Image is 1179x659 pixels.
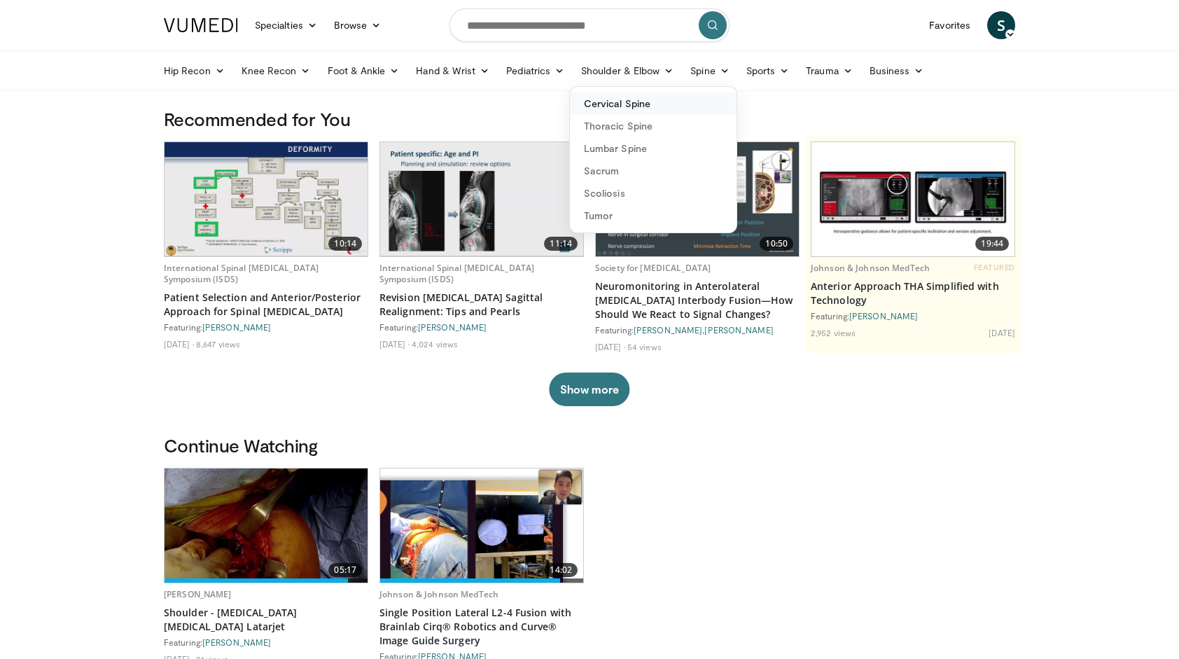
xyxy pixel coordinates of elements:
a: Favorites [921,11,979,39]
a: [PERSON_NAME] [704,325,773,335]
a: 14:02 [380,469,583,583]
li: 4,024 views [412,338,458,349]
a: Revision [MEDICAL_DATA] Sagittal Realignment: Tips and Pearls [379,291,584,319]
a: Shoulder & Elbow [573,57,682,85]
a: Sacrum [570,160,737,182]
a: Scoliosis [570,182,737,204]
a: Shoulder - [MEDICAL_DATA] [MEDICAL_DATA] Latarjet [164,606,368,634]
span: 11:14 [544,237,578,251]
button: Show more [549,373,629,406]
div: Featuring: [164,321,368,333]
a: [PERSON_NAME] [849,311,918,321]
a: Pediatrics [498,57,573,85]
img: 0ee6e9ce-a43b-4dc4-b8e2-b13ff9351003.620x360_q85_upscale.jpg [380,469,583,583]
a: Patient Selection and Anterior/Posterior Approach for Spinal [MEDICAL_DATA] [164,291,368,319]
li: 8,647 views [196,338,240,349]
a: Business [861,57,933,85]
a: [PERSON_NAME] [202,637,271,647]
li: 54 views [627,341,662,352]
a: Society for [MEDICAL_DATA] [595,262,711,274]
img: beefc228-5859-4966-8bc6-4c9aecbbf021.620x360_q85_upscale.jpg [165,142,368,256]
span: 10:14 [328,237,362,251]
a: Hip Recon [155,57,233,85]
a: Foot & Ankle [319,57,408,85]
a: [PERSON_NAME] [634,325,702,335]
a: 05:17 [165,469,368,583]
a: Hand & Wrist [407,57,498,85]
img: 34d24524-95d0-4109-a6bf-c3883516c4e5.620x360_q85_upscale.jpg [380,142,583,256]
a: Browse [326,11,390,39]
a: Sports [738,57,798,85]
a: Spine [682,57,737,85]
div: Featuring: , [595,324,800,335]
a: [PERSON_NAME] [202,322,271,332]
a: Specialties [246,11,326,39]
a: Knee Recon [233,57,319,85]
a: 11:14 [380,142,583,256]
div: Featuring: [379,321,584,333]
div: Featuring: [164,637,368,648]
a: International Spinal [MEDICAL_DATA] Symposium (ISDS) [379,262,534,285]
img: 3a3a49bc-c38c-473a-a360-72289e323f1a.620x360_q85_upscale.jpg [165,469,368,583]
a: Johnson & Johnson MedTech [379,588,498,600]
a: [PERSON_NAME] [418,322,487,332]
li: [DATE] [164,338,194,349]
a: Trauma [797,57,861,85]
a: 10:14 [165,142,368,256]
a: Johnson & Johnson MedTech [811,262,930,274]
a: Anterior Approach THA Simplified with Technology [811,279,1015,307]
span: 14:02 [544,563,578,577]
a: S [987,11,1015,39]
li: [DATE] [989,327,1015,338]
span: FEATURED [974,263,1015,272]
a: [PERSON_NAME] [164,588,232,600]
li: [DATE] [595,341,625,352]
span: 10:50 [760,237,793,251]
a: Tumor [570,204,737,227]
div: Featuring: [811,310,1015,321]
li: 2,952 views [811,327,856,338]
a: International Spinal [MEDICAL_DATA] Symposium (ISDS) [164,262,319,285]
span: 19:44 [975,237,1009,251]
a: Single Position Lateral L2-4 Fusion with Brainlab Cirq® Robotics and Curve® Image Guide Surgery [379,606,584,648]
a: 19:44 [811,142,1014,256]
img: 06bb1c17-1231-4454-8f12-6191b0b3b81a.620x360_q85_upscale.jpg [811,142,1014,256]
a: Lumbar Spine [570,137,737,160]
a: Cervical Spine [570,92,737,115]
input: Search topics, interventions [449,8,730,42]
li: [DATE] [379,338,410,349]
span: 05:17 [328,563,362,577]
a: Neuromonitoring in Anterolateral [MEDICAL_DATA] Interbody Fusion—How Should We React to Signal Ch... [595,279,800,321]
h3: Continue Watching [164,434,1015,457]
img: VuMedi Logo [164,18,238,32]
h3: Recommended for You [164,108,1015,130]
a: Thoracic Spine [570,115,737,137]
